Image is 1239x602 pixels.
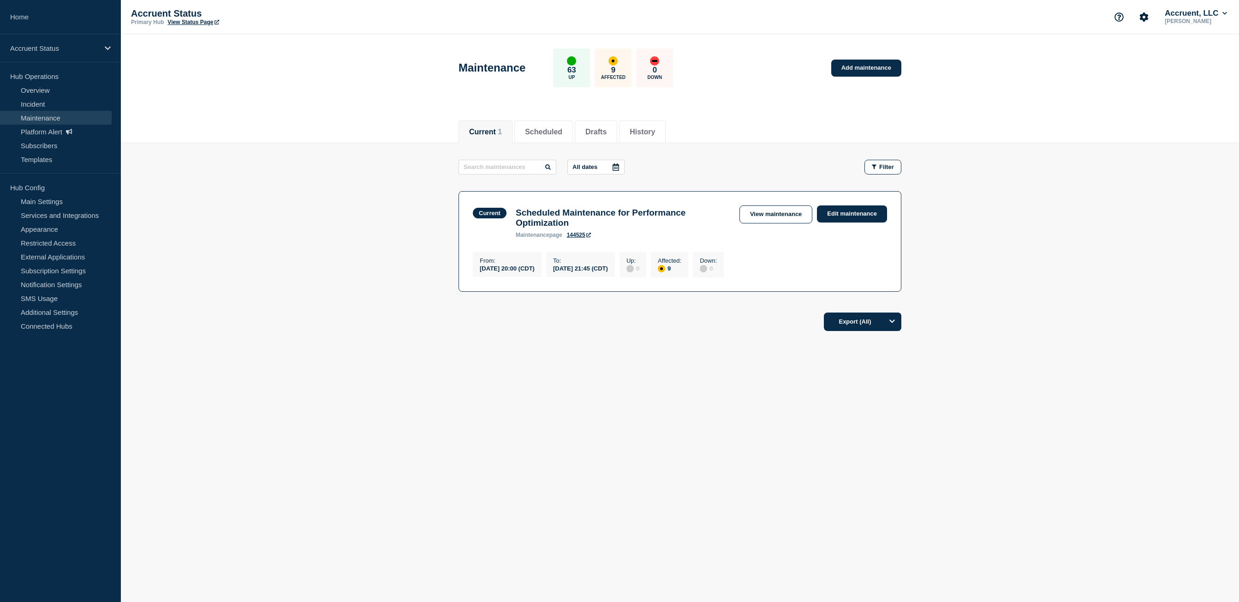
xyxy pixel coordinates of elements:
[700,257,717,264] p: Down :
[567,56,576,66] div: up
[700,265,707,272] div: disabled
[739,205,812,223] a: View maintenance
[626,264,639,272] div: 0
[1134,7,1154,27] button: Account settings
[648,75,662,80] p: Down
[1109,7,1129,27] button: Support
[653,66,657,75] p: 0
[480,257,535,264] p: From :
[553,257,608,264] p: To :
[572,163,597,170] p: All dates
[630,128,655,136] button: History
[585,128,607,136] button: Drafts
[516,232,562,238] p: page
[516,208,730,228] h3: Scheduled Maintenance for Performance Optimization
[700,264,717,272] div: 0
[824,313,901,331] button: Export (All)
[864,160,901,175] button: Filter
[459,160,556,175] input: Search maintenances
[479,210,500,217] div: Current
[1163,18,1229,24] p: [PERSON_NAME]
[879,163,894,170] span: Filter
[626,257,639,264] p: Up :
[469,128,502,136] button: Current 1
[10,44,99,52] p: Accruent Status
[601,75,625,80] p: Affected
[567,160,625,175] button: All dates
[131,8,316,19] p: Accruent Status
[525,128,562,136] button: Scheduled
[568,75,575,80] p: Up
[650,56,659,66] div: down
[567,232,591,238] a: 144525
[567,66,576,75] p: 63
[553,264,608,272] div: [DATE] 21:45 (CDT)
[831,60,901,77] a: Add maintenance
[883,313,901,331] button: Options
[167,19,219,25] a: View Status Page
[608,56,618,66] div: affected
[817,205,887,223] a: Edit maintenance
[658,257,681,264] p: Affected :
[1163,9,1229,18] button: Accruent, LLC
[626,265,634,272] div: disabled
[516,232,549,238] span: maintenance
[611,66,615,75] p: 9
[658,264,681,272] div: 9
[459,61,525,74] h1: Maintenance
[658,265,665,272] div: affected
[131,19,164,25] p: Primary Hub
[480,264,535,272] div: [DATE] 20:00 (CDT)
[498,128,502,136] span: 1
